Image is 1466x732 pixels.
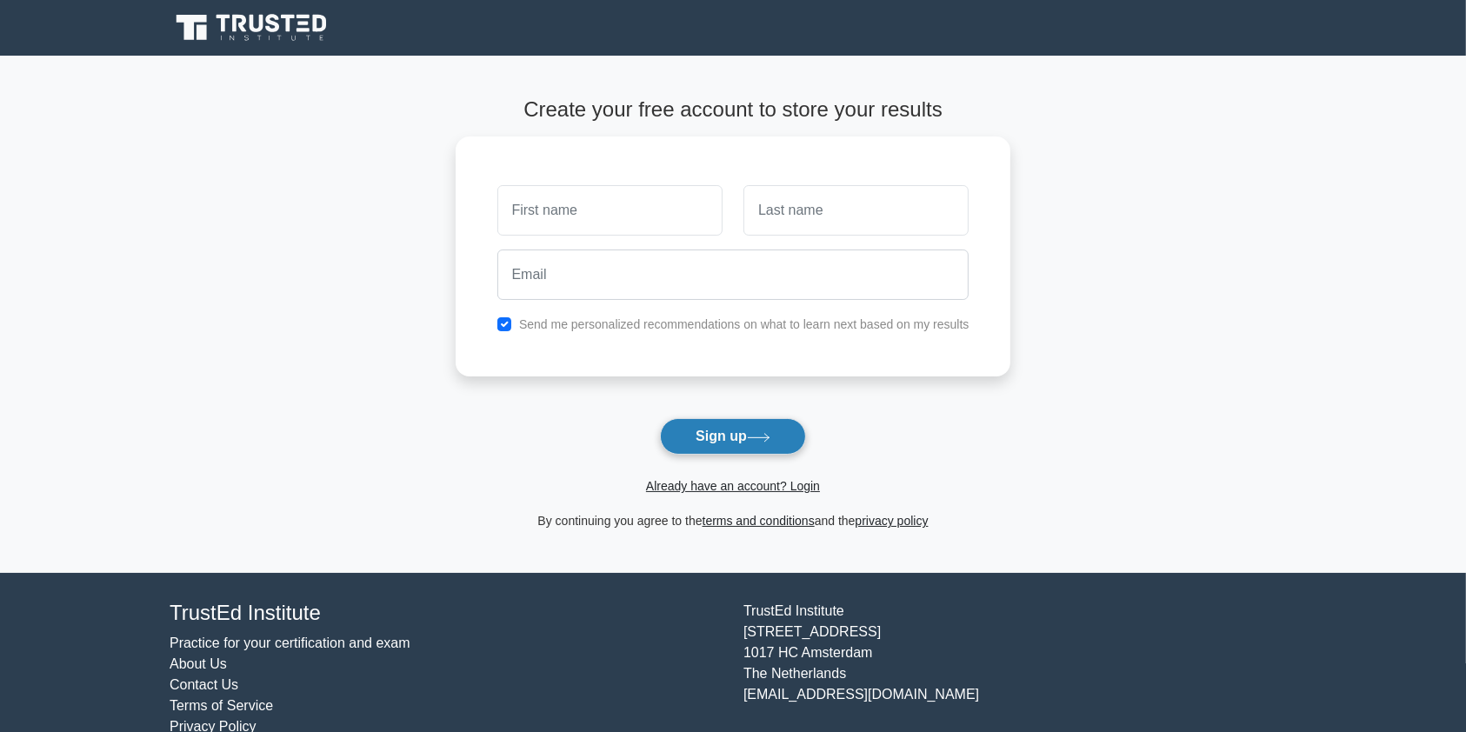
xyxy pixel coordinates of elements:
[743,185,969,236] input: Last name
[519,317,970,331] label: Send me personalized recommendations on what to learn next based on my results
[646,479,820,493] a: Already have an account? Login
[456,97,1011,123] h4: Create your free account to store your results
[170,677,238,692] a: Contact Us
[497,185,723,236] input: First name
[445,510,1022,531] div: By continuing you agree to the and the
[170,656,227,671] a: About Us
[703,514,815,528] a: terms and conditions
[497,250,970,300] input: Email
[170,698,273,713] a: Terms of Service
[170,636,410,650] a: Practice for your certification and exam
[856,514,929,528] a: privacy policy
[170,601,723,626] h4: TrustEd Institute
[660,418,806,455] button: Sign up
